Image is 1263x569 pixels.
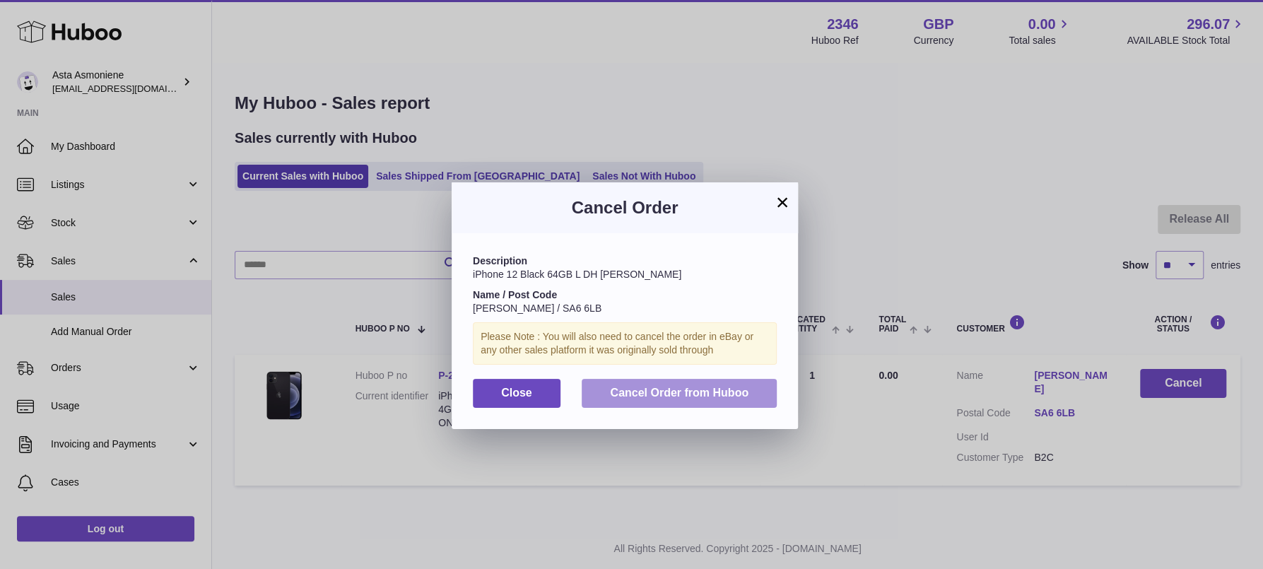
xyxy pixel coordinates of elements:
[473,322,777,365] div: Please Note : You will also need to cancel the order in eBay or any other sales platform it was o...
[473,269,681,280] span: iPhone 12 Black 64GB L DH [PERSON_NAME]
[610,387,748,399] span: Cancel Order from Huboo
[473,289,557,300] strong: Name / Post Code
[473,196,777,219] h3: Cancel Order
[473,255,527,266] strong: Description
[501,387,532,399] span: Close
[774,194,791,211] button: ×
[473,379,560,408] button: Close
[582,379,777,408] button: Cancel Order from Huboo
[473,303,601,314] span: [PERSON_NAME] / SA6 6LB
